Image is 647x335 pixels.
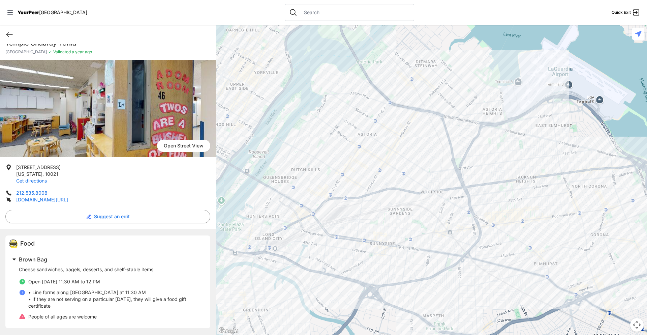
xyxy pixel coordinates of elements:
span: a year ago [71,49,92,54]
a: Quick Exit [612,8,640,17]
a: Get directions [16,178,47,184]
span: 10021 [45,171,58,177]
p: • Line forms along [GEOGRAPHIC_DATA] at 11:30 AM • If they are not serving on a particular [DATE]... [28,289,202,309]
span: , [42,171,44,177]
span: [STREET_ADDRESS] [16,164,61,170]
button: Suggest an edit [5,210,210,223]
img: Google [217,326,240,335]
a: YourPeer[GEOGRAPHIC_DATA] [18,10,87,15]
span: ✓ [48,49,52,55]
span: Suggest an edit [94,213,130,220]
span: People of all ages are welcome [28,314,97,319]
button: Map camera controls [630,318,644,332]
span: Validated [53,49,71,54]
span: Open [DATE] 11:30 AM to 12 PM [28,279,100,284]
span: [US_STATE] [16,171,42,177]
a: Open Street View [157,140,210,152]
span: YourPeer [18,9,39,15]
span: Brown Bag [19,256,47,263]
span: Food [20,240,35,247]
a: [DOMAIN_NAME][URL] [16,197,68,202]
span: Quick Exit [612,10,631,15]
input: Search [300,9,410,16]
p: Cheese sandwiches, bagels, desserts, and shelf-stable items. [19,266,202,273]
span: [GEOGRAPHIC_DATA] [39,9,87,15]
div: Woodside Youth Drop-in Center [216,25,647,335]
a: 212.535.8008 [16,190,48,196]
a: Open this area in Google Maps (opens a new window) [217,326,240,335]
span: [GEOGRAPHIC_DATA] [5,49,47,55]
